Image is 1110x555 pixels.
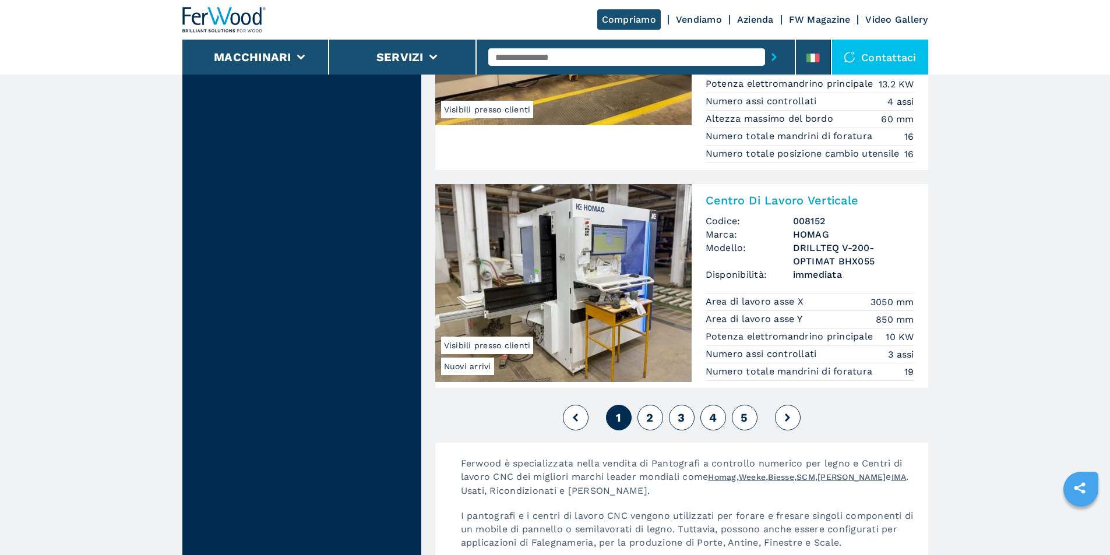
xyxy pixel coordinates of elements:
h2: Centro Di Lavoro Verticale [706,193,914,207]
a: SCM [797,472,815,482]
em: 60 mm [881,112,914,126]
button: Macchinari [214,50,291,64]
p: Numero assi controllati [706,95,820,108]
span: 3 [678,411,685,425]
a: Homag [708,472,736,482]
p: Potenza elettromandrino principale [706,77,876,90]
p: Numero totale mandrini di foratura [706,130,876,143]
a: Compriamo [597,9,661,30]
button: Servizi [376,50,424,64]
span: Nuovi arrivi [441,358,494,375]
em: 10 KW [886,330,914,344]
a: Vendiamo [676,14,722,25]
em: 3 assi [888,348,914,361]
button: 4 [700,405,726,430]
span: immediata [793,268,914,281]
p: Altezza massimo del bordo [706,112,837,125]
em: 16 [904,147,914,161]
span: Disponibilità: [706,268,793,281]
em: 16 [904,130,914,143]
a: Weeke [739,472,766,482]
p: Area di lavoro asse X [706,295,807,308]
a: [PERSON_NAME] [817,472,886,482]
em: 850 mm [876,313,914,326]
a: FW Magazine [789,14,851,25]
button: 3 [669,405,695,430]
p: Area di lavoro asse Y [706,313,806,326]
button: submit-button [765,44,783,70]
img: Centro Di Lavoro Verticale HOMAG DRILLTEQ V-200-OPTIMAT BHX055 [435,184,692,382]
a: sharethis [1065,473,1094,503]
p: Ferwood è specializzata nella vendita di Pantografi a controllo numerico per legno e Centri di la... [449,457,928,509]
span: Visibili presso clienti [441,101,534,118]
em: 13.2 KW [879,77,914,91]
button: 5 [732,405,757,430]
em: 3050 mm [871,295,914,309]
h3: HOMAG [793,228,914,241]
span: 1 [616,411,621,425]
span: 2 [646,411,653,425]
span: Visibili presso clienti [441,337,534,354]
p: Numero totale mandrini di foratura [706,365,876,378]
img: Ferwood [182,7,266,33]
a: Biesse [768,472,794,482]
h3: DRILLTEQ V-200-OPTIMAT BHX055 [793,241,914,268]
iframe: Chat [1060,503,1101,546]
div: Contattaci [832,40,928,75]
em: 19 [904,365,914,379]
p: Potenza elettromandrino principale [706,330,876,343]
a: Azienda [737,14,774,25]
h3: 008152 [793,214,914,228]
a: IMA [891,472,907,482]
span: Modello: [706,241,793,268]
a: Centro Di Lavoro Verticale HOMAG DRILLTEQ V-200-OPTIMAT BHX055Nuovi arriviVisibili presso clienti... [435,184,928,388]
a: Video Gallery [865,14,928,25]
img: Contattaci [844,51,855,63]
button: 2 [637,405,663,430]
button: 1 [606,405,632,430]
span: 4 [709,411,717,425]
span: 5 [741,411,748,425]
span: Codice: [706,214,793,228]
span: Marca: [706,228,793,241]
p: Numero assi controllati [706,348,820,360]
p: Numero totale posizione cambio utensile [706,147,903,160]
em: 4 assi [887,95,914,108]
